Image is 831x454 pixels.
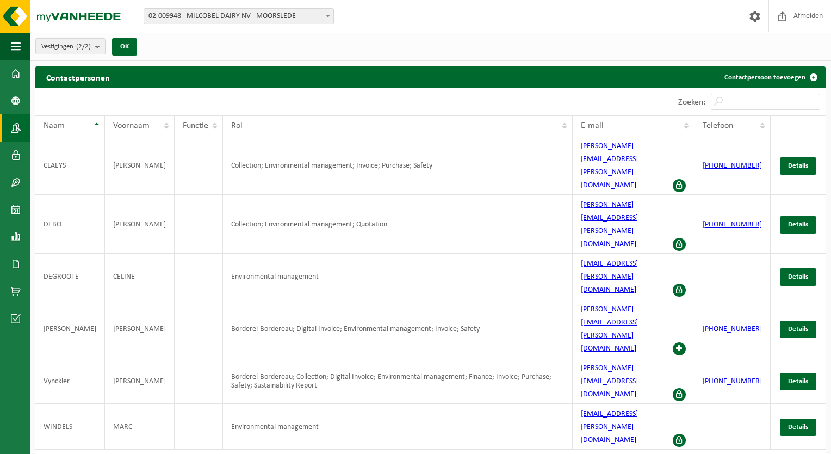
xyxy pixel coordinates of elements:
[35,66,121,88] h2: Contactpersonen
[223,299,573,358] td: Borderel-Bordereau; Digital Invoice; Environmental management; Invoice; Safety
[780,268,816,286] a: Details
[112,38,137,56] button: OK
[703,162,762,170] a: [PHONE_NUMBER]
[105,254,175,299] td: CELINE
[780,373,816,390] a: Details
[41,39,91,55] span: Vestigingen
[716,66,824,88] a: Contactpersoon toevoegen
[105,136,175,195] td: [PERSON_NAME]
[144,9,333,24] span: 02-009948 - MILCOBEL DAIRY NV - MOORSLEDE
[183,121,208,130] span: Functie
[223,136,573,195] td: Collection; Environmental management; Invoice; Purchase; Safety
[780,321,816,338] a: Details
[35,38,106,54] button: Vestigingen(2/2)
[703,220,762,229] a: [PHONE_NUMBER]
[76,43,91,50] count: (2/2)
[223,254,573,299] td: Environmental management
[581,121,604,130] span: E-mail
[223,404,573,450] td: Environmental management
[105,299,175,358] td: [PERSON_NAME]
[35,254,105,299] td: DEGROOTE
[788,221,808,228] span: Details
[44,121,65,130] span: Naam
[581,410,638,444] a: [EMAIL_ADDRESS][PERSON_NAME][DOMAIN_NAME]
[105,195,175,254] td: [PERSON_NAME]
[703,377,762,385] a: [PHONE_NUMBER]
[581,201,638,248] a: [PERSON_NAME][EMAIL_ADDRESS][PERSON_NAME][DOMAIN_NAME]
[223,358,573,404] td: Borderel-Bordereau; Collection; Digital Invoice; Environmental management; Finance; Invoice; Purc...
[788,424,808,431] span: Details
[788,378,808,385] span: Details
[223,195,573,254] td: Collection; Environmental management; Quotation
[788,273,808,280] span: Details
[105,404,175,450] td: MARC
[788,162,808,169] span: Details
[581,305,638,353] a: [PERSON_NAME][EMAIL_ADDRESS][PERSON_NAME][DOMAIN_NAME]
[780,157,816,175] a: Details
[35,195,105,254] td: DEBO
[35,358,105,404] td: Vynckier
[35,299,105,358] td: [PERSON_NAME]
[581,364,638,398] a: [PERSON_NAME][EMAIL_ADDRESS][DOMAIN_NAME]
[35,404,105,450] td: WINDELS
[581,260,638,294] a: [EMAIL_ADDRESS][PERSON_NAME][DOMAIN_NAME]
[678,98,705,107] label: Zoeken:
[788,326,808,333] span: Details
[581,142,638,189] a: [PERSON_NAME][EMAIL_ADDRESS][PERSON_NAME][DOMAIN_NAME]
[113,121,150,130] span: Voornaam
[780,216,816,234] a: Details
[35,136,105,195] td: CLAEYS
[231,121,243,130] span: Rol
[780,419,816,436] a: Details
[105,358,175,404] td: [PERSON_NAME]
[703,121,733,130] span: Telefoon
[144,8,334,24] span: 02-009948 - MILCOBEL DAIRY NV - MOORSLEDE
[5,430,182,454] iframe: chat widget
[703,325,762,333] a: [PHONE_NUMBER]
